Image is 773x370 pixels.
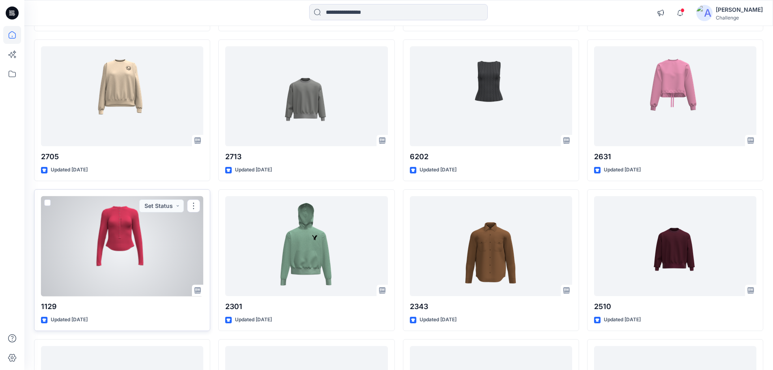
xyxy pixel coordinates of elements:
[225,196,388,296] a: 2301
[225,46,388,147] a: 2713
[41,196,203,296] a: 1129
[604,316,641,324] p: Updated [DATE]
[594,301,756,312] p: 2510
[420,166,456,174] p: Updated [DATE]
[410,151,572,162] p: 6202
[594,151,756,162] p: 2631
[235,166,272,174] p: Updated [DATE]
[696,5,713,21] img: avatar
[410,196,572,296] a: 2343
[41,151,203,162] p: 2705
[594,196,756,296] a: 2510
[716,5,763,15] div: [PERSON_NAME]
[410,301,572,312] p: 2343
[716,15,763,21] div: Challenge
[41,301,203,312] p: 1129
[41,46,203,147] a: 2705
[604,166,641,174] p: Updated [DATE]
[51,166,88,174] p: Updated [DATE]
[594,46,756,147] a: 2631
[225,301,388,312] p: 2301
[225,151,388,162] p: 2713
[410,46,572,147] a: 6202
[235,316,272,324] p: Updated [DATE]
[420,316,456,324] p: Updated [DATE]
[51,316,88,324] p: Updated [DATE]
